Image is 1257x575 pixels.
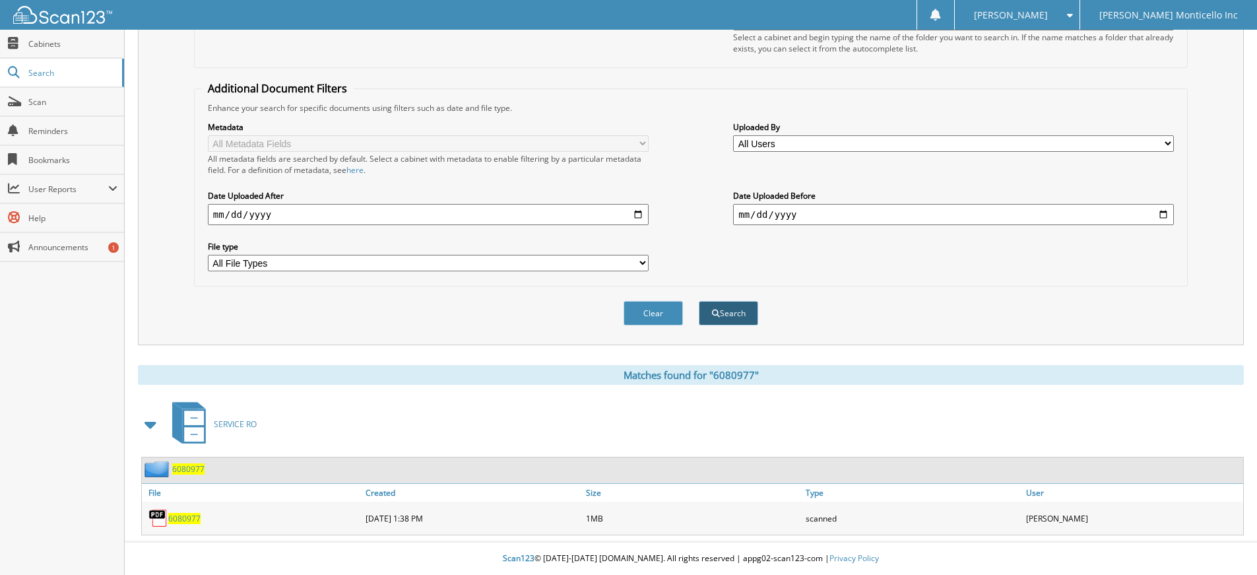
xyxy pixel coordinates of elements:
[699,301,758,325] button: Search
[1023,505,1243,531] div: [PERSON_NAME]
[201,102,1180,114] div: Enhance your search for specific documents using filters such as date and file type.
[1191,512,1257,575] iframe: Chat Widget
[142,484,362,502] a: File
[164,398,257,450] a: SERVICE RO
[172,463,205,475] a: 6080977
[28,67,115,79] span: Search
[28,242,117,253] span: Announcements
[108,242,119,253] div: 1
[362,505,583,531] div: [DATE] 1:38 PM
[974,11,1048,19] span: [PERSON_NAME]
[829,553,879,564] a: Privacy Policy
[208,190,649,201] label: Date Uploaded After
[208,204,649,225] input: start
[208,241,649,252] label: File type
[214,419,257,430] span: SERVICE RO
[1099,11,1238,19] span: [PERSON_NAME] Monticello Inc
[201,81,354,96] legend: Additional Document Filters
[1023,484,1243,502] a: User
[802,484,1023,502] a: Type
[168,513,201,524] a: 6080977
[125,543,1257,575] div: © [DATE]-[DATE] [DOMAIN_NAME]. All rights reserved | appg02-scan123-com |
[503,553,534,564] span: Scan123
[28,125,117,137] span: Reminders
[733,204,1174,225] input: end
[733,121,1174,133] label: Uploaded By
[28,184,108,195] span: User Reports
[138,365,1244,385] div: Matches found for "6080977"
[13,6,112,24] img: scan123-logo-white.svg
[362,484,583,502] a: Created
[624,301,683,325] button: Clear
[145,461,172,477] img: folder2.png
[583,484,803,502] a: Size
[802,505,1023,531] div: scanned
[28,213,117,224] span: Help
[208,153,649,176] div: All metadata fields are searched by default. Select a cabinet with metadata to enable filtering b...
[28,154,117,166] span: Bookmarks
[208,121,649,133] label: Metadata
[28,38,117,50] span: Cabinets
[733,190,1174,201] label: Date Uploaded Before
[148,508,168,528] img: PDF.png
[346,164,364,176] a: here
[733,32,1174,54] div: Select a cabinet and begin typing the name of the folder you want to search in. If the name match...
[28,96,117,108] span: Scan
[583,505,803,531] div: 1MB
